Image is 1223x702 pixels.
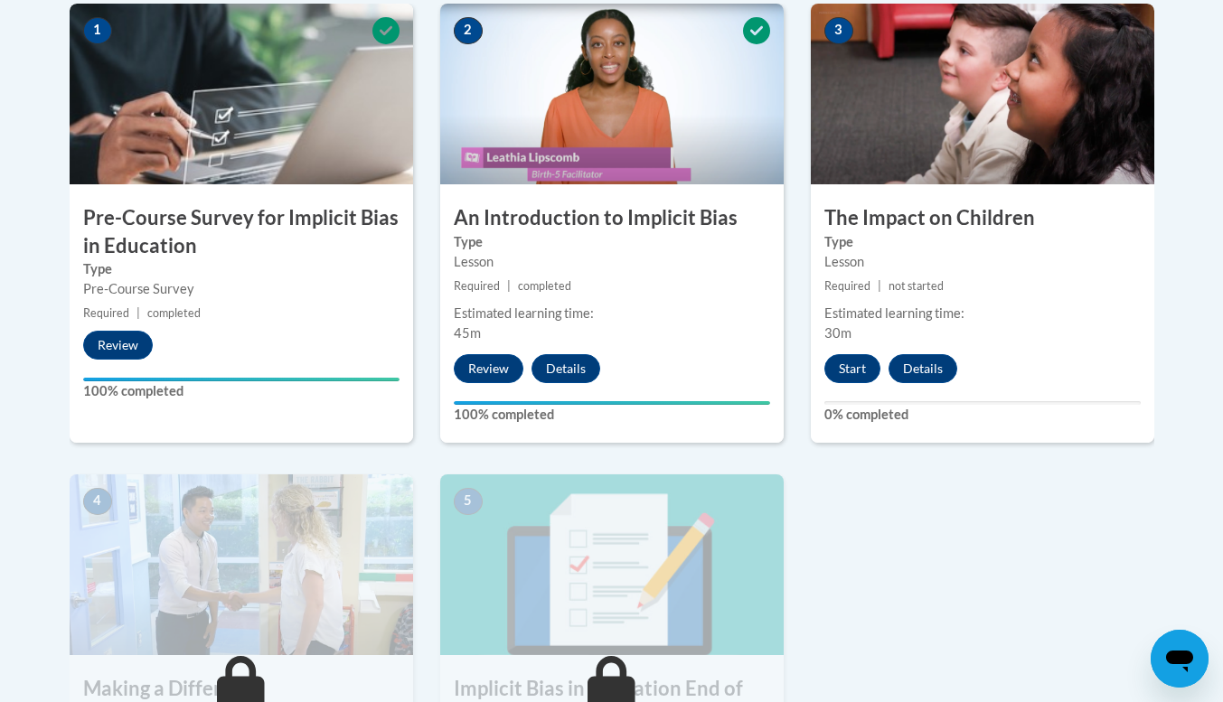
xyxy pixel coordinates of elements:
div: Lesson [454,252,770,272]
h3: The Impact on Children [811,204,1154,232]
button: Details [532,354,600,383]
h3: Pre-Course Survey for Implicit Bias in Education [70,204,413,260]
label: Type [83,259,400,279]
span: 30m [824,325,851,341]
span: 5 [454,488,483,515]
div: Lesson [824,252,1141,272]
img: Course Image [811,4,1154,184]
span: not started [889,279,944,293]
label: Type [824,232,1141,252]
span: | [878,279,881,293]
span: completed [518,279,571,293]
img: Course Image [70,4,413,184]
label: 0% completed [824,405,1141,425]
button: Review [83,331,153,360]
button: Review [454,354,523,383]
img: Course Image [440,474,784,655]
div: Your progress [83,378,400,381]
span: Required [83,306,129,320]
img: Course Image [440,4,784,184]
span: 1 [83,17,112,44]
div: Estimated learning time: [824,304,1141,323]
span: Required [454,279,500,293]
button: Details [889,354,957,383]
button: Start [824,354,880,383]
label: 100% completed [83,381,400,401]
label: 100% completed [454,405,770,425]
span: | [507,279,511,293]
iframe: Button to launch messaging window [1151,630,1209,688]
span: 3 [824,17,853,44]
span: 45m [454,325,481,341]
span: | [136,306,140,320]
span: 2 [454,17,483,44]
span: 4 [83,488,112,515]
span: completed [147,306,201,320]
div: Pre-Course Survey [83,279,400,299]
img: Course Image [70,474,413,655]
label: Type [454,232,770,252]
span: Required [824,279,870,293]
h3: An Introduction to Implicit Bias [440,204,784,232]
div: Your progress [454,401,770,405]
div: Estimated learning time: [454,304,770,323]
